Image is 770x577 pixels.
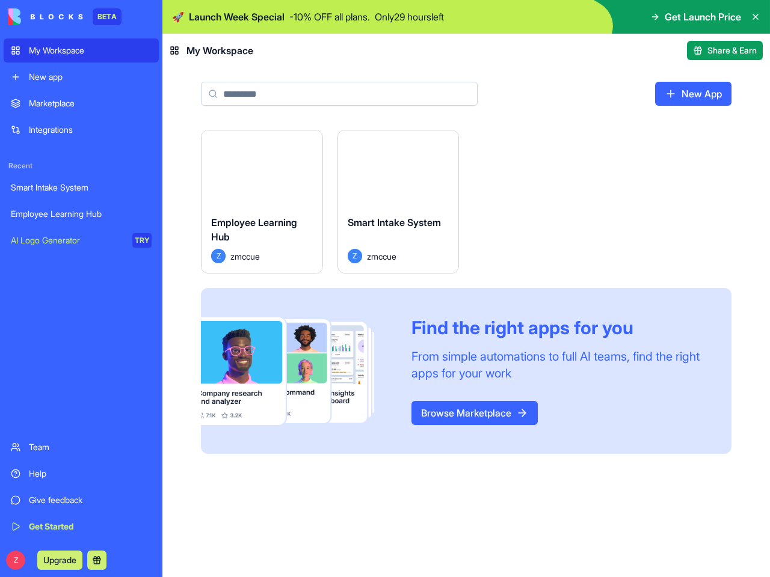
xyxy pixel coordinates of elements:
[132,233,152,248] div: TRY
[8,8,122,25] a: BETA
[211,216,297,243] span: Employee Learning Hub
[4,202,159,226] a: Employee Learning Hub
[289,10,370,24] p: - 10 % OFF all plans.
[201,317,392,425] img: Frame_181_egmpey.png
[4,435,159,459] a: Team
[4,228,159,252] a: AI Logo GeneratorTRY
[4,118,159,142] a: Integrations
[411,401,538,425] a: Browse Marketplace
[348,216,441,228] span: Smart Intake System
[201,130,323,273] a: Employee Learning HubZzmccue
[172,10,184,24] span: 🚀
[411,317,703,338] div: Find the right apps for you
[29,44,152,56] div: My Workspace
[411,348,703,382] div: From simple automations to full AI teams, find the right apps for your work
[4,65,159,89] a: New app
[230,250,260,263] span: zmccue
[93,8,122,25] div: BETA
[211,249,226,263] span: Z
[29,97,152,109] div: Marketplace
[29,521,152,533] div: Get Started
[6,551,25,570] span: Z
[29,494,152,506] div: Give feedback
[37,554,82,566] a: Upgrade
[4,161,159,171] span: Recent
[375,10,444,24] p: Only 29 hours left
[348,249,362,263] span: Z
[4,514,159,539] a: Get Started
[367,250,396,263] span: zmccue
[337,130,460,273] a: Smart Intake SystemZzmccue
[687,41,763,60] button: Share & Earn
[189,10,285,24] span: Launch Week Special
[8,8,83,25] img: logo
[11,208,152,220] div: Employee Learning Hub
[11,234,124,246] div: AI Logo Generator
[37,551,82,570] button: Upgrade
[4,38,159,63] a: My Workspace
[29,468,152,480] div: Help
[4,462,159,486] a: Help
[11,182,152,194] div: Smart Intake System
[4,176,159,200] a: Smart Intake System
[29,124,152,136] div: Integrations
[4,488,159,512] a: Give feedback
[665,10,741,24] span: Get Launch Price
[186,43,253,58] span: My Workspace
[655,82,731,106] a: New App
[707,44,757,56] span: Share & Earn
[4,91,159,115] a: Marketplace
[29,441,152,453] div: Team
[29,71,152,83] div: New app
